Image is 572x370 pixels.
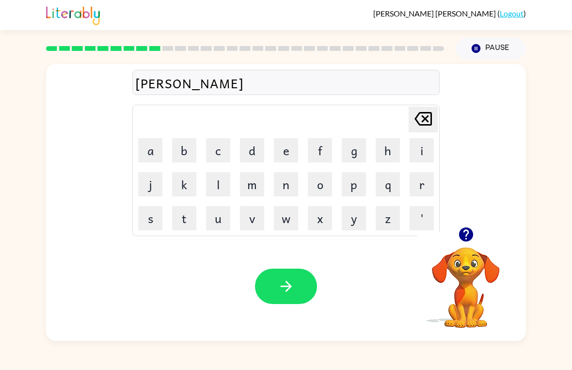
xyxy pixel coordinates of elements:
button: z [376,206,400,230]
button: h [376,138,400,162]
video: Your browser must support playing .mp4 files to use Literably. Please try using another browser. [417,232,514,329]
button: y [342,206,366,230]
div: [PERSON_NAME] [135,73,437,93]
button: e [274,138,298,162]
button: g [342,138,366,162]
button: k [172,172,196,196]
button: p [342,172,366,196]
button: ' [410,206,434,230]
div: ( ) [373,9,526,18]
button: s [138,206,162,230]
button: o [308,172,332,196]
button: i [410,138,434,162]
img: Literably [46,4,100,25]
button: m [240,172,264,196]
button: t [172,206,196,230]
button: n [274,172,298,196]
button: b [172,138,196,162]
button: v [240,206,264,230]
button: l [206,172,230,196]
button: Pause [456,37,526,60]
button: d [240,138,264,162]
button: c [206,138,230,162]
button: u [206,206,230,230]
button: w [274,206,298,230]
button: r [410,172,434,196]
button: q [376,172,400,196]
button: f [308,138,332,162]
a: Logout [500,9,524,18]
button: a [138,138,162,162]
span: [PERSON_NAME] [PERSON_NAME] [373,9,497,18]
button: j [138,172,162,196]
button: x [308,206,332,230]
